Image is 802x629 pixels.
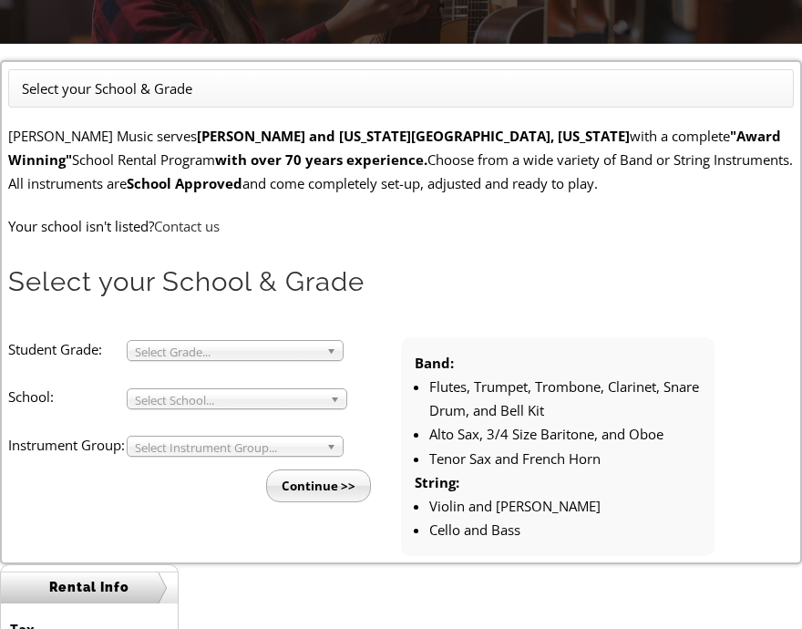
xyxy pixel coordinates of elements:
[1,572,178,603] h2: Rental Info
[429,494,701,518] li: Violin and [PERSON_NAME]
[8,337,126,361] label: Student Grade:
[135,437,319,459] span: Select Instrument Group...
[154,217,220,235] a: Contact us
[266,469,371,502] input: Continue >>
[8,264,793,299] h2: Select your School & Grade
[429,422,701,446] li: Alto Sax, 3/4 Size Baritone, and Oboe
[135,389,323,411] span: Select School...
[429,518,701,541] li: Cello and Bass
[415,473,459,491] strong: String:
[127,174,242,192] strong: School Approved
[429,447,701,470] li: Tenor Sax and French Horn
[8,385,126,408] label: School:
[197,127,630,145] strong: [PERSON_NAME] and [US_STATE][GEOGRAPHIC_DATA], [US_STATE]
[429,375,701,423] li: Flutes, Trumpet, Trombone, Clarinet, Snare Drum, and Bell Kit
[415,354,454,372] strong: Band:
[8,433,126,457] label: Instrument Group:
[22,77,192,100] li: Select your School & Grade
[8,214,793,238] p: Your school isn't listed?
[215,150,427,169] strong: with over 70 years experience.
[8,124,793,196] p: [PERSON_NAME] Music serves with a complete School Rental Program Choose from a wide variety of Ba...
[135,341,319,363] span: Select Grade...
